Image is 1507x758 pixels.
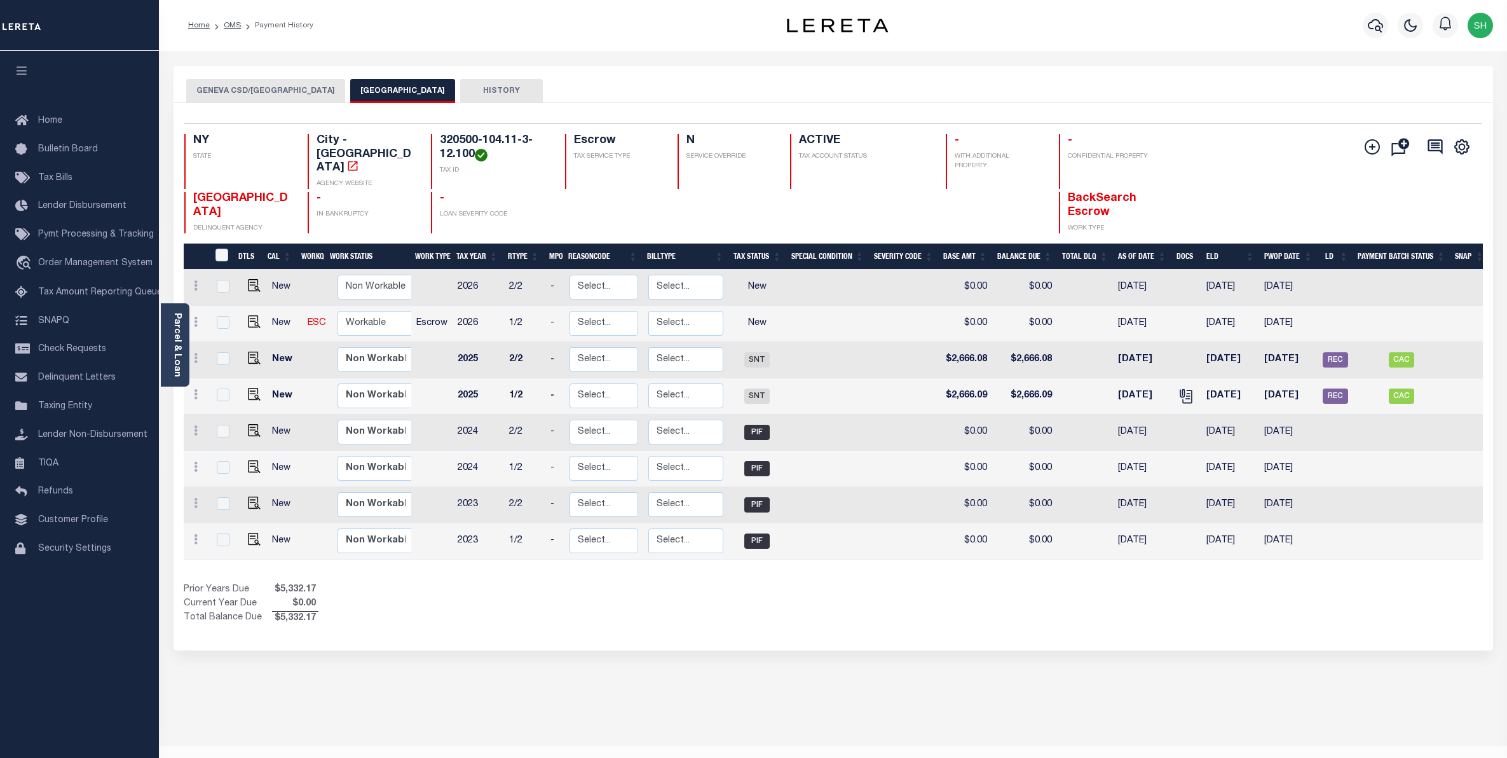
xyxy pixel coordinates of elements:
[938,451,992,487] td: $0.00
[1113,270,1171,306] td: [DATE]
[544,244,563,270] th: MPO
[938,306,992,342] td: $0.00
[799,152,931,162] p: TAX ACCOUNT STATUS
[184,244,208,270] th: &nbsp;&nbsp;&nbsp;&nbsp;&nbsp;&nbsp;&nbsp;&nbsp;&nbsp;&nbsp;
[1389,389,1414,404] span: CAC
[545,451,564,487] td: -
[545,270,564,306] td: -
[728,306,786,342] td: New
[460,79,543,103] button: HISTORY
[38,202,126,210] span: Lender Disbursement
[15,256,36,272] i: travel_explore
[1201,451,1258,487] td: [DATE]
[188,22,210,29] a: Home
[1259,342,1318,378] td: [DATE]
[686,134,775,148] h4: N
[267,306,303,342] td: New
[453,270,504,306] td: 2026
[744,352,770,368] span: SNT
[744,497,770,513] span: PIF
[1068,152,1167,162] p: CONFIDENTIAL PROPERTY
[38,458,58,467] span: TIQA
[992,244,1057,270] th: Balance Due: activate to sort column ascending
[1259,270,1318,306] td: [DATE]
[504,378,545,415] td: 1/2
[1113,378,1171,415] td: [DATE]
[563,244,642,270] th: ReasonCode: activate to sort column ascending
[504,523,545,560] td: 1/2
[38,316,69,325] span: SNAPQ
[308,319,326,327] a: ESC
[786,244,869,270] th: Special Condition: activate to sort column ascending
[38,345,106,354] span: Check Requests
[38,431,147,439] span: Lender Non-Disbursement
[317,210,416,219] p: IN BANKRUPTCY
[992,378,1057,415] td: $2,666.09
[574,134,662,148] h4: Escrow
[642,244,728,270] th: BillType: activate to sort column ascending
[574,152,662,162] p: TAX SERVICE TYPE
[1171,244,1202,270] th: Docs
[233,244,263,270] th: DTLS
[955,135,959,146] span: -
[1113,487,1171,523] td: [DATE]
[267,487,303,523] td: New
[938,270,992,306] td: $0.00
[1323,392,1348,401] a: REC
[38,487,73,496] span: Refunds
[1323,389,1348,404] span: REC
[267,270,303,306] td: New
[317,134,416,176] h4: City - [GEOGRAPHIC_DATA]
[1201,244,1259,270] th: ELD: activate to sort column ascending
[1353,244,1450,270] th: Payment Batch Status: activate to sort column ascending
[545,342,564,378] td: -
[545,523,564,560] td: -
[992,306,1057,342] td: $0.00
[272,612,318,626] span: $5,332.17
[193,134,292,148] h4: NY
[453,487,504,523] td: 2023
[1259,523,1318,560] td: [DATE]
[545,415,564,451] td: -
[1113,415,1171,451] td: [DATE]
[453,451,504,487] td: 2024
[38,402,92,411] span: Taxing Entity
[1389,392,1414,401] a: CAC
[1323,355,1348,364] a: REC
[1201,270,1258,306] td: [DATE]
[267,523,303,560] td: New
[744,461,770,476] span: PIF
[272,597,318,611] span: $0.00
[38,116,62,125] span: Home
[1259,487,1318,523] td: [DATE]
[504,451,545,487] td: 1/2
[938,487,992,523] td: $0.00
[503,244,544,270] th: RType: activate to sort column ascending
[317,193,321,204] span: -
[504,415,545,451] td: 2/2
[317,179,416,189] p: AGENCY WEBSITE
[744,389,770,404] span: SNT
[545,487,564,523] td: -
[992,415,1057,451] td: $0.00
[224,22,241,29] a: OMS
[1201,306,1258,342] td: [DATE]
[453,378,504,415] td: 2025
[451,244,503,270] th: Tax Year: activate to sort column ascending
[410,244,451,270] th: Work Type
[1201,415,1258,451] td: [DATE]
[545,378,564,415] td: -
[1068,193,1136,218] span: BackSearch Escrow
[38,544,111,553] span: Security Settings
[744,425,770,440] span: PIF
[992,270,1057,306] td: $0.00
[728,244,786,270] th: Tax Status: activate to sort column ascending
[184,611,272,625] td: Total Balance Due
[38,145,98,154] span: Bulletin Board
[1389,355,1414,364] a: CAC
[38,259,153,268] span: Order Management System
[504,342,545,378] td: 2/2
[453,306,504,342] td: 2026
[263,244,296,270] th: CAL: activate to sort column ascending
[440,210,550,219] p: LOAN SEVERITY CODE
